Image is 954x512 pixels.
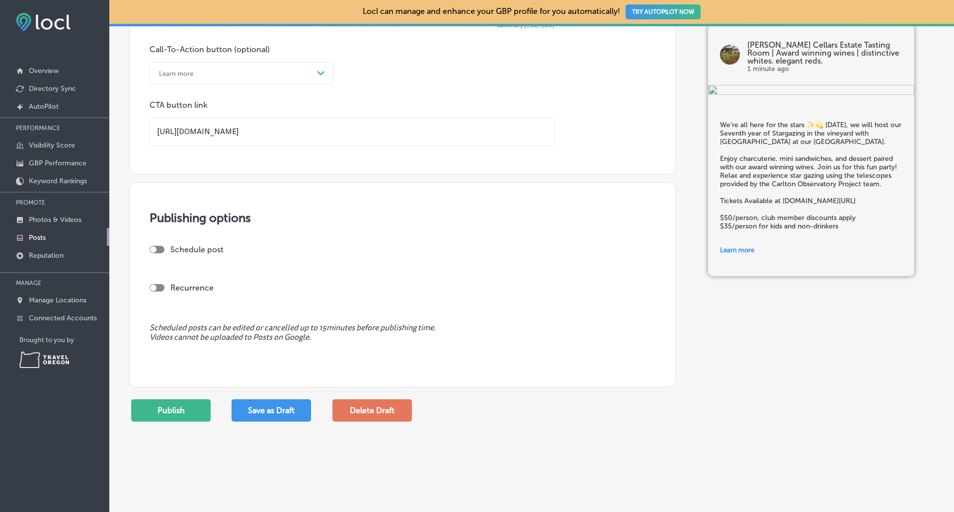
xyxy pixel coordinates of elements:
div: Learn more [159,70,193,77]
p: Keyword Rankings [29,177,87,185]
span: Learn more [720,246,754,254]
button: Save as Draft [232,399,311,422]
p: [PERSON_NAME] Cellars Estate Tasting Room | Award winning wines | distinctive whites. elegant reds. [747,41,902,65]
span: Scheduled posts can be edited or cancelled up to 15 minutes before publishing time. Videos cannot... [150,323,655,342]
p: Overview [29,67,59,75]
button: Publish [131,399,211,422]
p: Connected Accounts [29,314,97,322]
h3: Publishing options [150,211,655,225]
p: Brought to you by [19,336,109,344]
img: fda3e92497d09a02dc62c9cd864e3231.png [16,13,71,31]
p: Photos & Videos [29,216,81,224]
a: Learn more [720,240,902,260]
label: Call-To-Action button (optional) [150,45,270,54]
img: 82f4ded0-2a04-482f-b9d4-b125f0cdac16 [708,85,914,97]
button: Delete Draft [332,399,412,422]
p: Manage Locations [29,296,86,304]
label: Recurrence [170,283,214,293]
label: Schedule post [170,245,224,254]
p: GBP Performance [29,159,86,167]
img: logo [720,45,740,65]
p: Visibility Score [29,141,75,149]
p: 1 minute ago [747,65,902,73]
button: TRY AUTOPILOT NOW [626,4,701,19]
p: Reputation [29,251,64,260]
p: Posts [29,233,46,242]
img: Travel Oregon [19,352,69,368]
h5: We're all here for the stars ✨💫 [DATE], we will host our Seventh year of Stargazing in the vineya... [720,121,902,230]
p: AutoPilot [29,102,59,111]
p: CTA button link [150,100,555,110]
p: Directory Sync [29,84,76,93]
